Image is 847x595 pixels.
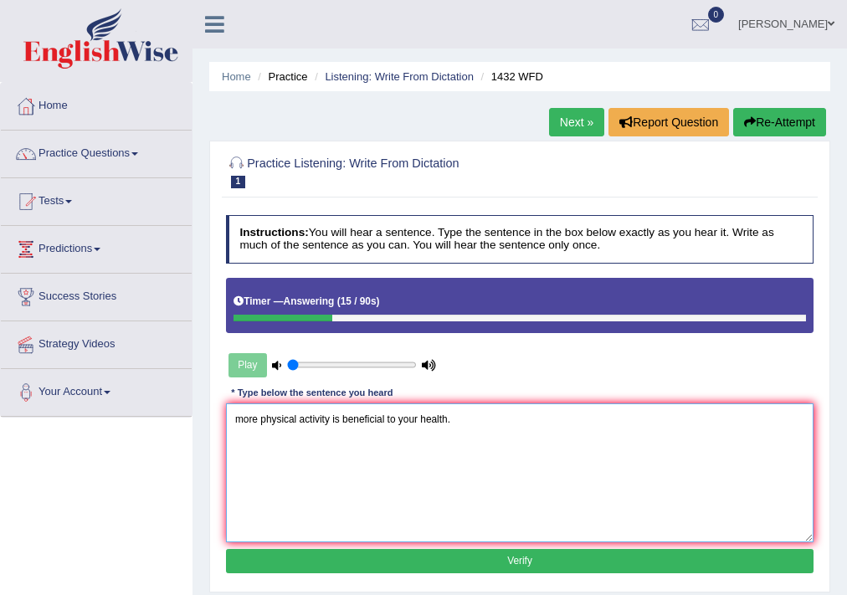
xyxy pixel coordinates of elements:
[234,296,379,307] h5: Timer —
[1,131,192,172] a: Practice Questions
[1,178,192,220] a: Tests
[284,295,335,307] b: Answering
[1,274,192,315] a: Success Stories
[549,108,604,136] a: Next »
[1,321,192,363] a: Strategy Videos
[477,69,543,85] li: 1432 WFD
[1,83,192,125] a: Home
[325,70,474,83] a: Listening: Write From Dictation
[337,295,341,307] b: (
[222,70,251,83] a: Home
[226,387,398,401] div: * Type below the sentence you heard
[254,69,307,85] li: Practice
[341,295,377,307] b: 15 / 90s
[377,295,380,307] b: )
[608,108,729,136] button: Report Question
[239,226,308,239] b: Instructions:
[226,215,814,263] h4: You will hear a sentence. Type the sentence in the box below exactly as you hear it. Write as muc...
[231,176,246,188] span: 1
[708,7,725,23] span: 0
[1,369,192,411] a: Your Account
[733,108,826,136] button: Re-Attempt
[226,549,814,573] button: Verify
[226,153,591,188] h2: Practice Listening: Write From Dictation
[1,226,192,268] a: Predictions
